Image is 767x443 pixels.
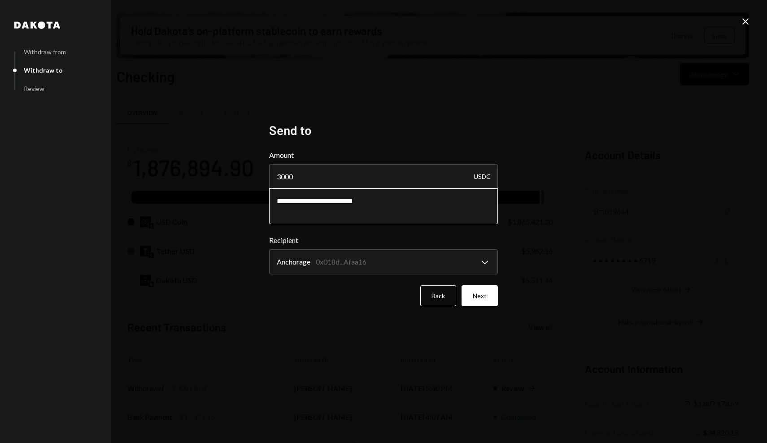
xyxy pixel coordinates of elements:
[474,164,491,189] div: USDC
[24,85,44,92] div: Review
[269,235,498,246] label: Recipient
[24,48,66,56] div: Withdraw from
[24,66,63,74] div: Withdraw to
[269,122,498,139] h2: Send to
[269,150,498,161] label: Amount
[462,285,498,306] button: Next
[420,285,456,306] button: Back
[269,249,498,274] button: Recipient
[316,256,366,267] div: 0x018d...Afaa16
[269,164,498,189] input: Enter amount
